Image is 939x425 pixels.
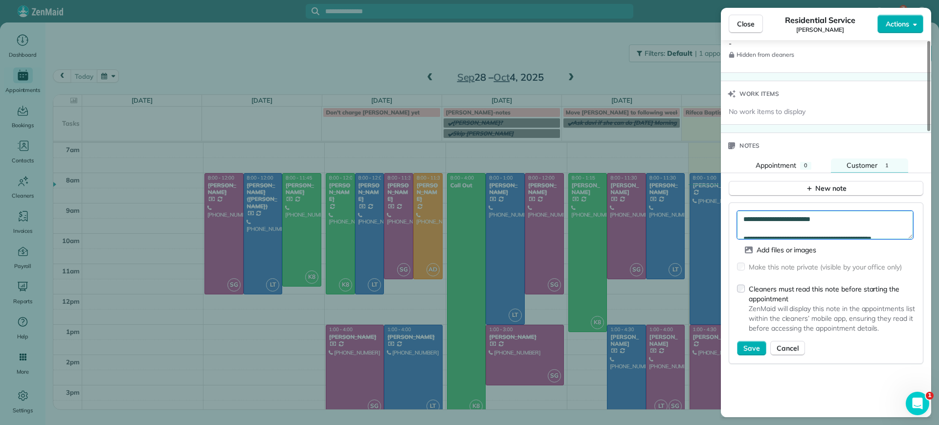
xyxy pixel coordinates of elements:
button: Save [737,341,766,356]
button: Close [729,15,763,33]
button: Add files or images [737,243,824,257]
span: Add files or images [757,245,816,255]
span: Cancel [777,343,799,353]
label: Cleaners must read this note before starting the appointment [749,284,915,304]
span: - [729,39,732,48]
label: Make this note private (visible by your office only) [749,262,902,272]
div: New note [805,183,847,194]
span: Work items [739,89,779,99]
span: Close [737,19,755,29]
span: Actions [886,19,909,29]
span: Customer [847,161,877,170]
button: Cancel [770,341,805,356]
span: ZenMaid will display this note in the appointments list within the cleaners’ mobile app, ensuring... [749,304,915,333]
span: Appointment [756,161,796,170]
span: 1 [885,162,889,169]
span: Hidden from cleaners [729,51,819,59]
button: New note [729,181,923,196]
span: 0 [804,162,807,169]
span: [PERSON_NAME] [796,26,844,34]
iframe: Intercom live chat [906,392,929,415]
span: Save [743,343,760,353]
span: Residential Service [785,14,855,26]
span: 1 [926,392,934,400]
span: No work items to display [729,107,805,116]
span: Notes [739,141,760,151]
